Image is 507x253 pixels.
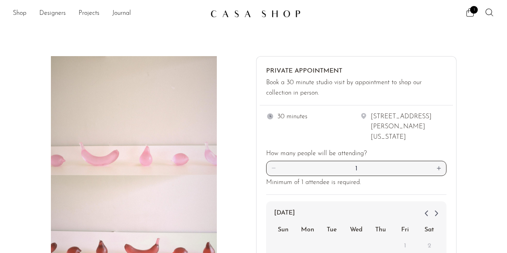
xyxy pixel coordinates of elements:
ul: NEW HEADER MENU [13,7,204,20]
a: Designers [39,8,66,19]
nav: Desktop navigation [13,7,204,20]
div: [DATE] [271,206,442,221]
div: Tue [319,222,344,238]
a: Journal [112,8,131,19]
div: Sat [417,222,442,238]
a: Projects [79,8,99,19]
div: Mon [295,222,320,238]
div: Private Appointment [266,66,342,77]
div: 30 minutes [277,112,307,122]
div: Sun [271,222,295,238]
div: Thu [368,222,393,238]
div: Fri [393,222,417,238]
div: Book a 30 minute studio visit by appointment to shop our collection in person. [266,78,427,98]
div: [STREET_ADDRESS][PERSON_NAME][US_STATE] [371,112,446,143]
div: Wed [344,222,368,238]
a: Shop [13,8,26,19]
span: 1 [470,6,478,14]
div: How many people will be attending? [266,149,446,159]
div: Minimum of 1 attendee is required. [266,178,446,188]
